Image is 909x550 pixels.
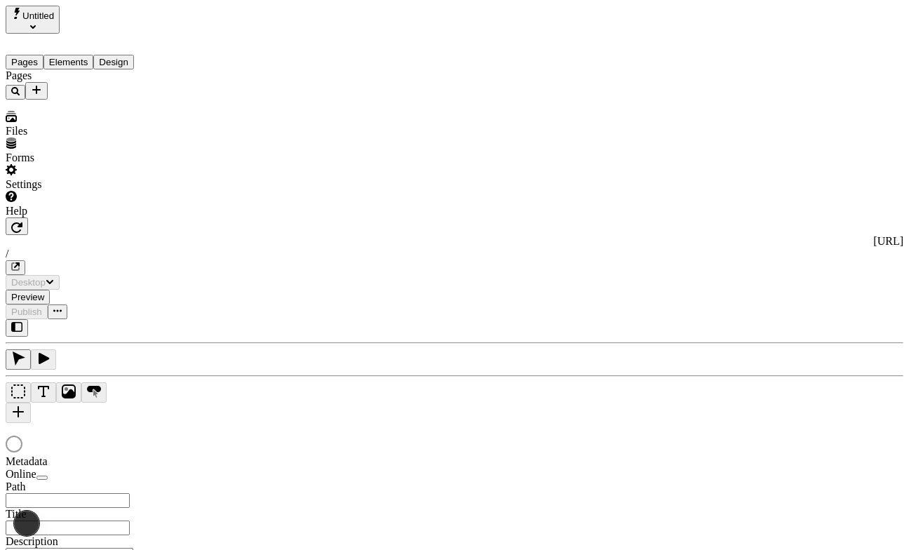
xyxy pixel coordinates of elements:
span: Path [6,481,25,492]
span: Desktop [11,277,46,288]
span: Untitled [22,11,54,21]
button: Add new [25,82,48,100]
button: Box [6,382,31,403]
div: Help [6,205,174,217]
button: Desktop [6,275,60,290]
button: Button [81,382,107,403]
span: Preview [11,292,44,302]
button: Text [31,382,56,403]
div: Pages [6,69,174,82]
button: Publish [6,304,48,319]
span: Online [6,468,36,480]
div: Settings [6,178,174,191]
div: / [6,248,903,260]
div: Metadata [6,455,174,468]
button: Preview [6,290,50,304]
span: Description [6,535,58,547]
button: Select site [6,6,60,34]
div: Files [6,125,174,137]
button: Design [93,55,134,69]
button: Pages [6,55,43,69]
span: Publish [11,307,42,317]
div: [URL] [6,235,903,248]
span: Title [6,508,27,520]
button: Elements [43,55,94,69]
button: Image [56,382,81,403]
div: Forms [6,152,174,164]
